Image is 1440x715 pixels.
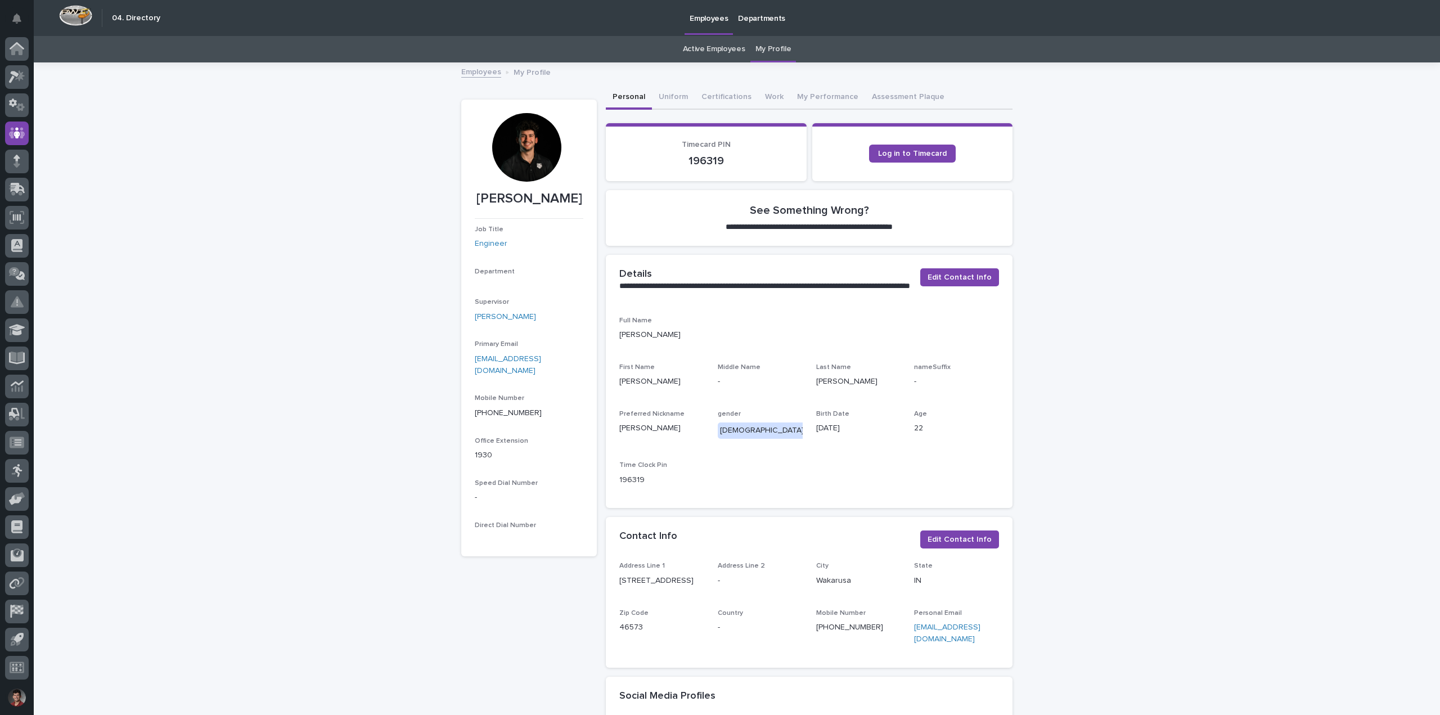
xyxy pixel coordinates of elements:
span: First Name [619,364,655,371]
p: 46573 [619,622,704,633]
p: Wakarusa [816,575,901,587]
a: [EMAIL_ADDRESS][DOMAIN_NAME] [475,355,541,375]
a: [PHONE_NUMBER] [475,409,542,417]
span: Full Name [619,317,652,324]
span: Job Title [475,226,503,233]
span: Log in to Timecard [878,150,947,158]
button: My Performance [790,86,865,110]
p: - [475,492,583,503]
p: - [718,622,803,633]
a: Log in to Timecard [869,145,956,163]
h2: Details [619,268,652,281]
h2: Social Media Profiles [619,690,715,703]
span: Personal Email [914,610,962,617]
span: Timecard PIN [682,141,731,149]
h2: See Something Wrong? [750,204,869,217]
span: nameSuffix [914,364,951,371]
span: Supervisor [475,299,509,305]
p: - [718,376,803,388]
span: Edit Contact Info [928,272,992,283]
p: [PERSON_NAME] [475,191,583,207]
h2: Contact Info [619,530,677,543]
span: Mobile Number [816,610,866,617]
span: Department [475,268,515,275]
p: [STREET_ADDRESS] [619,575,704,587]
a: Active Employees [683,36,745,62]
a: My Profile [755,36,791,62]
span: Zip Code [619,610,649,617]
div: [DEMOGRAPHIC_DATA] [718,422,806,439]
span: Country [718,610,743,617]
a: Engineer [475,238,507,250]
span: State [914,563,933,569]
span: Primary Email [475,341,518,348]
p: 22 [914,422,999,434]
span: Speed Dial Number [475,480,538,487]
a: [PERSON_NAME] [475,311,536,323]
span: Time Clock Pin [619,462,667,469]
button: Notifications [5,7,29,30]
span: Direct Dial Number [475,522,536,529]
button: Edit Contact Info [920,268,999,286]
button: Uniform [652,86,695,110]
button: Edit Contact Info [920,530,999,548]
button: Work [758,86,790,110]
h2: 04. Directory [112,14,160,23]
span: Age [914,411,927,417]
p: [DATE] [816,422,901,434]
span: Preferred Nickname [619,411,685,417]
span: Mobile Number [475,395,524,402]
span: City [816,563,829,569]
div: Notifications [14,14,29,32]
p: - [718,575,803,587]
p: - [914,376,999,388]
span: Last Name [816,364,851,371]
button: Certifications [695,86,758,110]
span: Edit Contact Info [928,534,992,545]
span: Address Line 2 [718,563,765,569]
button: Assessment Plaque [865,86,951,110]
p: 196319 [619,474,704,486]
p: [PERSON_NAME] [619,376,704,388]
span: Address Line 1 [619,563,665,569]
p: 1930 [475,449,583,461]
p: [PERSON_NAME] [816,376,901,388]
span: Office Extension [475,438,528,444]
p: IN [914,575,999,587]
a: [EMAIL_ADDRESS][DOMAIN_NAME] [914,623,980,643]
img: Workspace Logo [59,5,92,26]
button: Personal [606,86,652,110]
p: [PERSON_NAME] [619,329,999,341]
span: Middle Name [718,364,760,371]
p: 196319 [619,154,793,168]
span: Birth Date [816,411,849,417]
button: users-avatar [5,686,29,709]
p: My Profile [514,65,551,78]
a: Employees [461,65,501,78]
p: [PERSON_NAME] [619,422,704,434]
a: [PHONE_NUMBER] [816,623,883,631]
span: gender [718,411,741,417]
